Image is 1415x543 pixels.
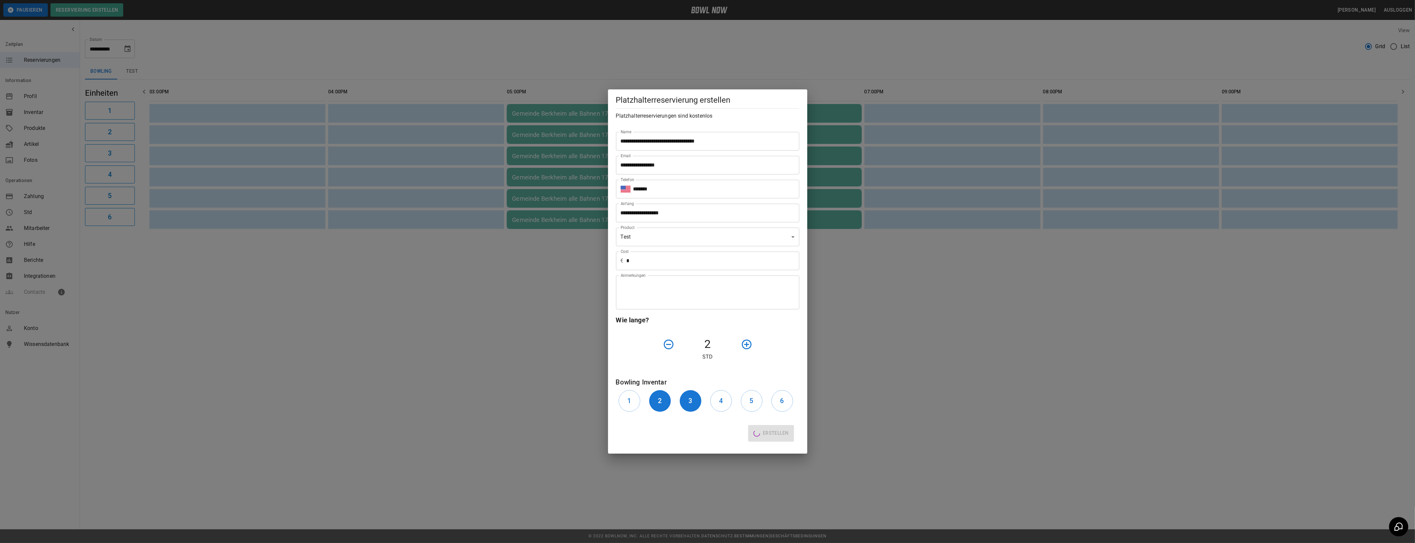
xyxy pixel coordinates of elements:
h6: Platzhalterreservierungen sind kostenlos [616,111,799,121]
button: 1 [619,390,640,412]
input: Choose date, selected date is Oct 15, 2025 [616,204,795,222]
button: Select country [621,184,631,194]
h6: 5 [750,395,753,406]
h6: Bowling Inventar [616,377,799,387]
button: 3 [680,390,701,412]
p: Std [616,353,799,361]
label: Anfang [621,201,634,206]
h5: Platzhalterreservierung erstellen [616,95,799,105]
h6: 2 [658,395,662,406]
h6: 1 [627,395,631,406]
h6: 3 [688,395,692,406]
h6: 6 [780,395,784,406]
button: 4 [710,390,732,412]
button: 6 [771,390,793,412]
button: 2 [649,390,671,412]
div: Test [616,228,799,246]
h4: 2 [677,337,738,351]
h6: 4 [719,395,723,406]
h6: Wie lange? [616,315,799,325]
button: 5 [741,390,762,412]
label: Telefon [621,177,634,182]
p: € [621,257,624,265]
